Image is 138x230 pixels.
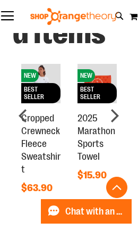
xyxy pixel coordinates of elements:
button: Chat with an Expert [41,199,132,224]
span: NEW [21,69,39,82]
a: Cropped Crewneck Fleece SweatshirtNEWBEST SELLER [21,101,61,110]
img: Shop Orangetheory [29,8,119,25]
div: next [104,105,125,126]
a: 2025 Marathon Sports TowelNEWBEST SELLER [77,101,117,110]
img: Cropped Crewneck Fleece Sweatshirt [21,64,61,103]
span: $63.90 [21,183,54,193]
span: $15.90 [77,170,108,180]
a: Cropped Crewneck Fleece Sweatshirt [21,113,61,175]
button: Back To Top [106,177,127,198]
a: 2025 Marathon Sports Towel [77,113,115,162]
img: 2025 Marathon Sports Towel [77,64,117,103]
span: BEST SELLER [21,83,61,103]
span: Chat with an Expert [65,207,125,217]
span: BEST SELLER [77,83,117,103]
span: NEW [77,69,95,82]
div: prev [13,105,34,126]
